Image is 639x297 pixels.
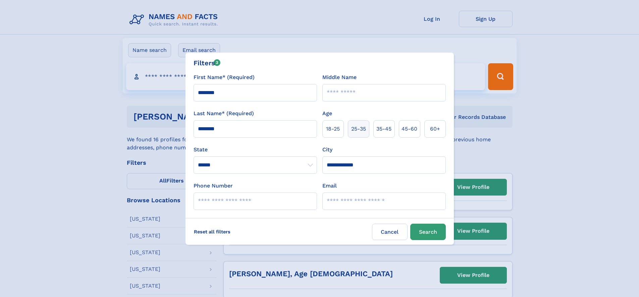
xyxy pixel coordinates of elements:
label: Email [322,182,337,190]
label: City [322,146,332,154]
span: 45‑60 [402,125,417,133]
span: 35‑45 [376,125,391,133]
button: Search [410,224,446,240]
label: Age [322,109,332,118]
label: Reset all filters [190,224,235,240]
label: State [194,146,317,154]
div: Filters [194,58,221,68]
label: Phone Number [194,182,233,190]
label: Cancel [372,224,408,240]
span: 25‑35 [351,125,366,133]
label: First Name* (Required) [194,73,255,81]
label: Last Name* (Required) [194,109,254,118]
span: 18‑25 [326,125,340,133]
label: Middle Name [322,73,357,81]
span: 60+ [430,125,440,133]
